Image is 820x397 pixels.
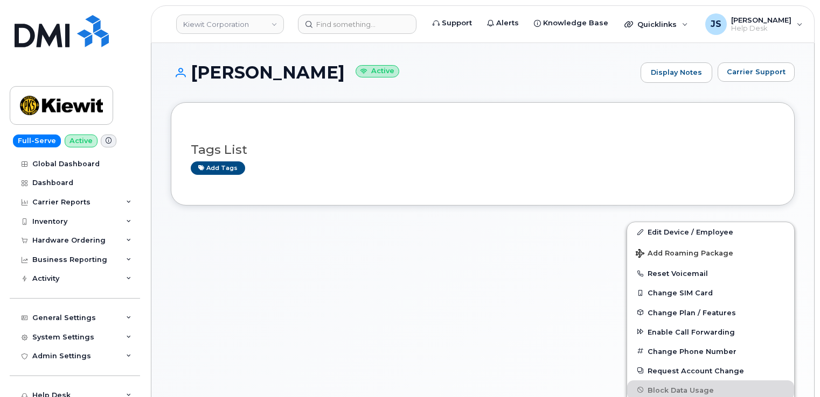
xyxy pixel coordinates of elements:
[627,303,794,322] button: Change Plan / Features
[718,62,795,82] button: Carrier Support
[191,161,245,175] a: Add tags
[627,283,794,302] button: Change SIM Card
[171,63,635,82] h1: [PERSON_NAME]
[627,264,794,283] button: Reset Voicemail
[648,328,735,336] span: Enable Call Forwarding
[627,322,794,342] button: Enable Call Forwarding
[641,62,712,83] a: Display Notes
[727,67,786,77] span: Carrier Support
[191,143,775,157] h3: Tags List
[627,242,794,264] button: Add Roaming Package
[627,361,794,380] button: Request Account Change
[356,65,399,77] small: Active
[636,249,733,259] span: Add Roaming Package
[627,222,794,242] a: Edit Device / Employee
[627,342,794,361] button: Change Phone Number
[648,308,736,316] span: Change Plan / Features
